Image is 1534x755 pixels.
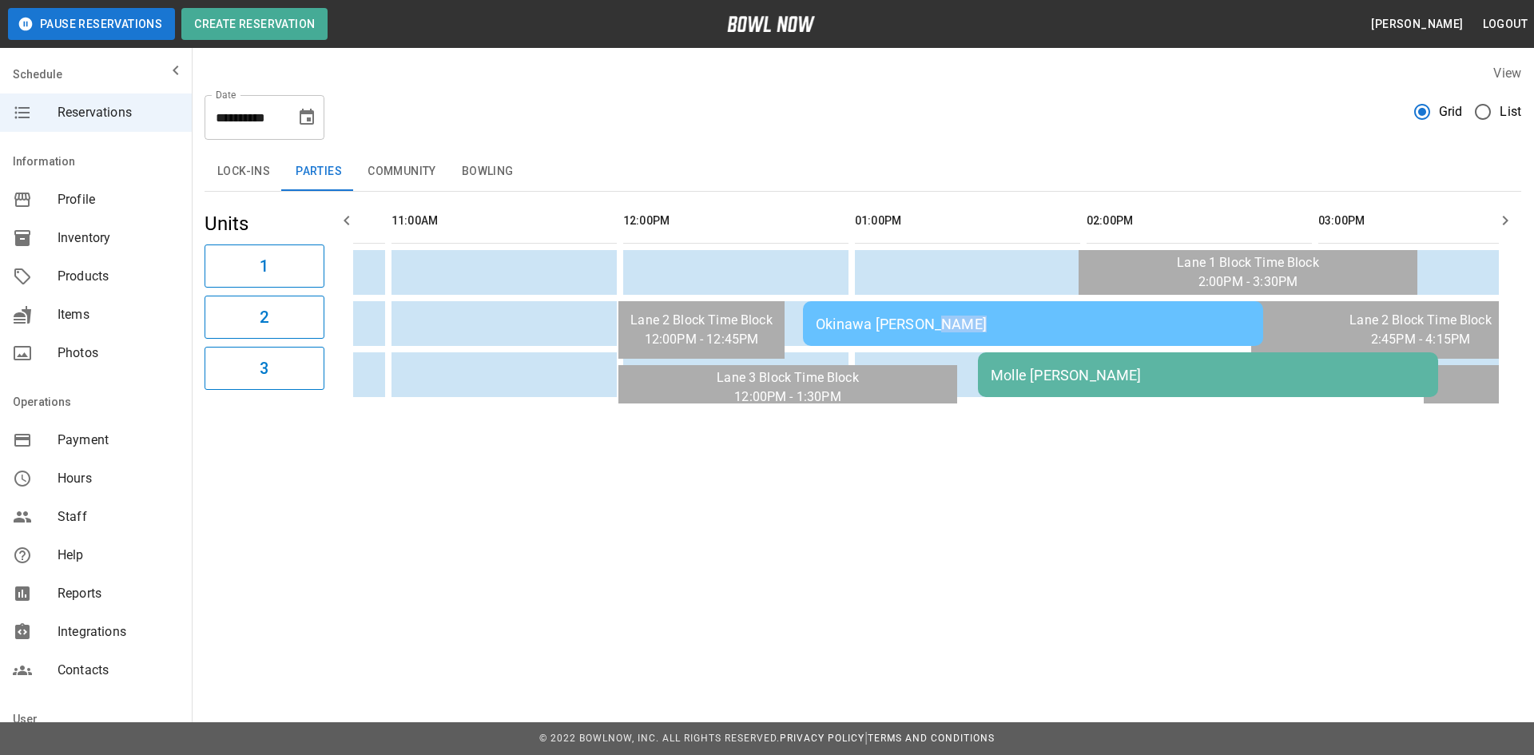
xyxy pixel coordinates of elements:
[260,253,268,279] h6: 1
[58,469,179,488] span: Hours
[58,622,179,642] span: Integrations
[780,733,864,744] a: Privacy Policy
[205,153,283,191] button: Lock-ins
[205,153,1521,191] div: inventory tabs
[205,347,324,390] button: 3
[291,101,323,133] button: Choose date, selected date is Sep 13, 2025
[1500,102,1521,121] span: List
[205,296,324,339] button: 2
[539,733,780,744] span: © 2022 BowlNow, Inc. All Rights Reserved.
[623,198,848,244] th: 12:00PM
[58,228,179,248] span: Inventory
[205,211,324,236] h5: Units
[283,153,355,191] button: Parties
[991,367,1425,383] div: Molle [PERSON_NAME]
[8,8,175,40] button: Pause Reservations
[58,546,179,565] span: Help
[1476,10,1534,39] button: Logout
[58,431,179,450] span: Payment
[260,356,268,381] h6: 3
[205,244,324,288] button: 1
[1493,66,1521,81] label: View
[449,153,527,191] button: Bowling
[391,198,617,244] th: 11:00AM
[260,304,268,330] h6: 2
[58,267,179,286] span: Products
[58,190,179,209] span: Profile
[58,584,179,603] span: Reports
[868,733,995,744] a: Terms and Conditions
[727,16,815,32] img: logo
[58,305,179,324] span: Items
[58,103,179,122] span: Reservations
[1439,102,1463,121] span: Grid
[58,661,179,680] span: Contacts
[355,153,449,191] button: Community
[58,507,179,527] span: Staff
[58,344,179,363] span: Photos
[816,316,1250,332] div: Okinawa [PERSON_NAME]
[181,8,328,40] button: Create Reservation
[1365,10,1469,39] button: [PERSON_NAME]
